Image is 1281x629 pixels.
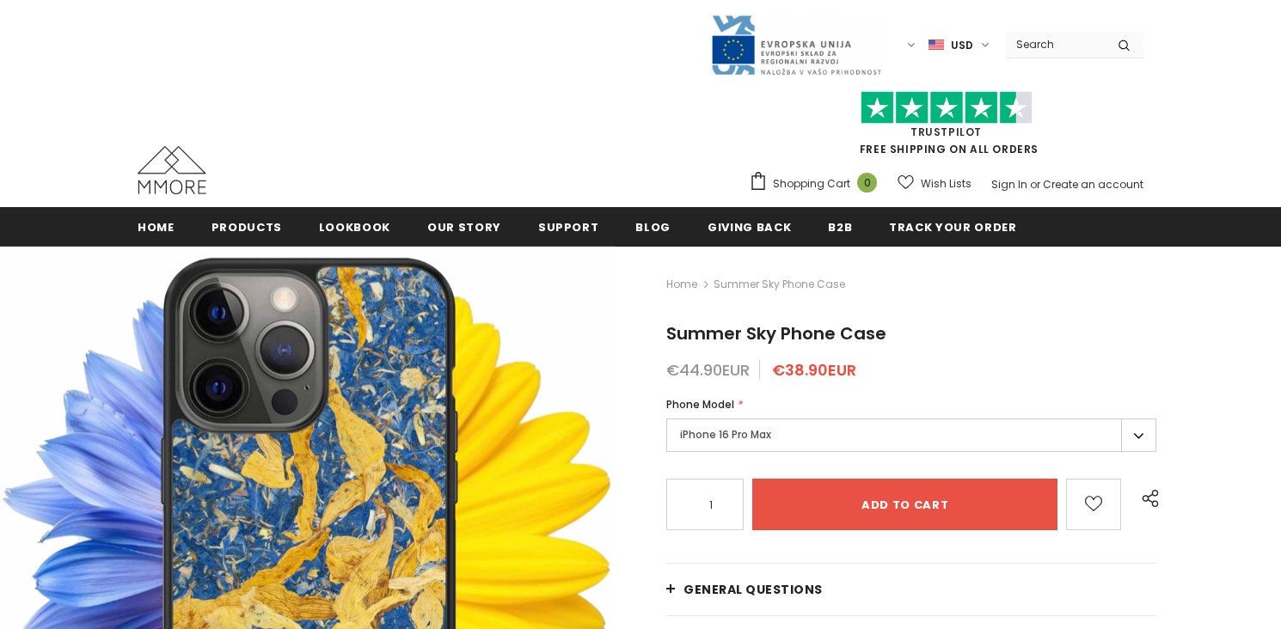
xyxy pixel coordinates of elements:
[1006,32,1105,57] input: Search Site
[666,564,1156,615] a: General Questions
[710,37,882,52] a: Javni Razpis
[538,207,599,246] a: support
[635,219,671,235] span: Blog
[427,219,501,235] span: Our Story
[772,359,856,381] span: €38.90EUR
[889,207,1016,246] a: Track your order
[991,177,1027,192] a: Sign In
[1043,177,1143,192] a: Create an account
[666,274,697,295] a: Home
[708,219,791,235] span: Giving back
[666,321,886,345] span: Summer Sky Phone Case
[889,219,1016,235] span: Track your order
[666,359,750,381] span: €44.90EUR
[211,219,282,235] span: Products
[921,175,971,192] span: Wish Lists
[910,125,982,139] a: Trustpilot
[714,274,845,295] span: Summer Sky Phone Case
[710,14,882,76] img: Javni Razpis
[828,219,852,235] span: B2B
[138,207,175,246] a: Home
[538,219,599,235] span: support
[951,37,973,54] span: USD
[898,168,971,198] a: Wish Lists
[749,171,886,197] a: Shopping Cart 0
[861,91,1033,125] img: Trust Pilot Stars
[683,581,823,598] span: General Questions
[319,207,390,246] a: Lookbook
[138,146,206,194] img: MMORE Cases
[773,175,850,192] span: Shopping Cart
[666,397,734,412] span: Phone Model
[708,207,791,246] a: Giving back
[138,219,175,235] span: Home
[427,207,501,246] a: Our Story
[1030,177,1040,192] span: or
[749,99,1143,156] span: FREE SHIPPING ON ALL ORDERS
[635,207,671,246] a: Blog
[319,219,390,235] span: Lookbook
[211,207,282,246] a: Products
[666,418,1156,452] label: iPhone 16 Pro Max
[857,173,877,192] span: 0
[828,207,852,246] a: B2B
[752,479,1057,530] input: Add to cart
[929,38,944,52] img: USD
